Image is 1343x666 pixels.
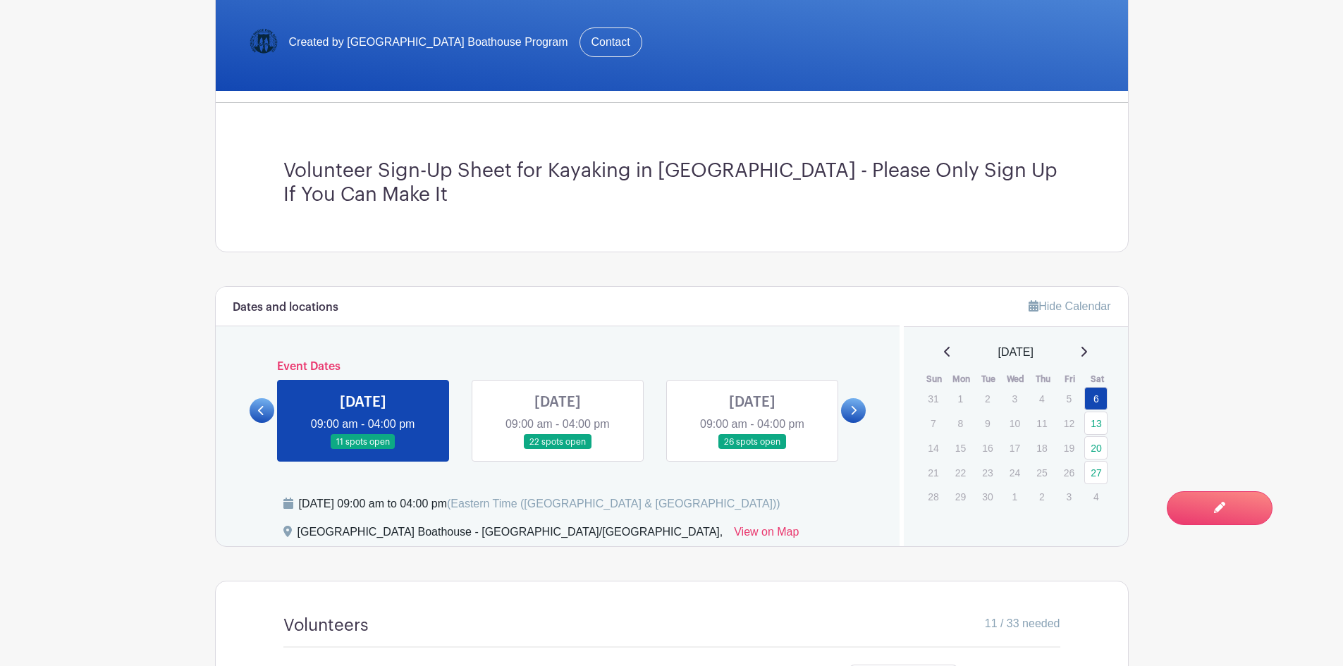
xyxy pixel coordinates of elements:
[949,462,972,483] p: 22
[949,437,972,459] p: 15
[921,462,945,483] p: 21
[1030,412,1053,434] p: 11
[1003,462,1026,483] p: 24
[274,360,842,374] h6: Event Dates
[1003,486,1026,507] p: 1
[1002,372,1030,386] th: Wed
[1057,462,1081,483] p: 26
[949,388,972,409] p: 1
[985,615,1060,632] span: 11 / 33 needed
[298,524,723,546] div: [GEOGRAPHIC_DATA] Boathouse - [GEOGRAPHIC_DATA]/[GEOGRAPHIC_DATA],
[921,412,945,434] p: 7
[976,412,999,434] p: 9
[1029,300,1110,312] a: Hide Calendar
[233,301,338,314] h6: Dates and locations
[1057,437,1081,459] p: 19
[921,437,945,459] p: 14
[447,498,780,510] span: (Eastern Time ([GEOGRAPHIC_DATA] & [GEOGRAPHIC_DATA]))
[948,372,976,386] th: Mon
[976,462,999,483] p: 23
[1057,412,1081,434] p: 12
[1084,436,1108,460] a: 20
[998,344,1034,361] span: [DATE]
[921,388,945,409] p: 31
[1003,388,1026,409] p: 3
[283,159,1060,206] h3: Volunteer Sign-Up Sheet for Kayaking in [GEOGRAPHIC_DATA] - Please Only Sign Up If You Can Make It
[734,524,799,546] a: View on Map
[1084,461,1108,484] a: 27
[1030,486,1053,507] p: 2
[579,27,642,57] a: Contact
[1003,437,1026,459] p: 17
[1057,486,1081,507] p: 3
[1030,437,1053,459] p: 18
[921,372,948,386] th: Sun
[976,437,999,459] p: 16
[1057,372,1084,386] th: Fri
[975,372,1002,386] th: Tue
[289,34,568,51] span: Created by [GEOGRAPHIC_DATA] Boathouse Program
[949,486,972,507] p: 29
[949,412,972,434] p: 8
[1029,372,1057,386] th: Thu
[1084,412,1108,435] a: 13
[1030,462,1053,483] p: 25
[283,615,369,636] h4: Volunteers
[976,388,999,409] p: 2
[1084,387,1108,410] a: 6
[250,28,278,56] img: Logo-Title.png
[921,486,945,507] p: 28
[1084,486,1108,507] p: 4
[1030,388,1053,409] p: 4
[1057,388,1081,409] p: 5
[1084,372,1111,386] th: Sat
[976,486,999,507] p: 30
[1003,412,1026,434] p: 10
[299,495,780,512] div: [DATE] 09:00 am to 04:00 pm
